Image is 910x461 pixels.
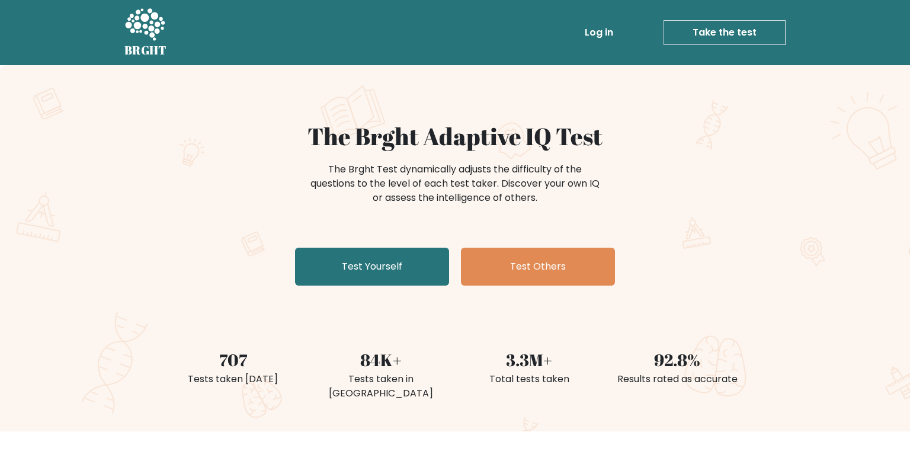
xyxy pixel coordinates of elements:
div: 92.8% [610,347,744,372]
div: 707 [166,347,300,372]
a: Take the test [664,20,786,45]
div: 3.3M+ [462,347,596,372]
h1: The Brght Adaptive IQ Test [166,122,744,151]
a: Test Yourself [295,248,449,286]
div: Total tests taken [462,372,596,386]
div: 84K+ [314,347,448,372]
h5: BRGHT [124,43,167,57]
a: Test Others [461,248,615,286]
div: Tests taken in [GEOGRAPHIC_DATA] [314,372,448,401]
a: Log in [580,21,618,44]
a: BRGHT [124,5,167,60]
div: The Brght Test dynamically adjusts the difficulty of the questions to the level of each test take... [307,162,603,205]
div: Tests taken [DATE] [166,372,300,386]
div: Results rated as accurate [610,372,744,386]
